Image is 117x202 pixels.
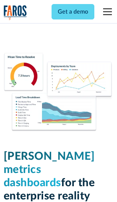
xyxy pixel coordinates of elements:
[4,53,114,132] img: Dora Metrics Dashboard
[4,151,95,188] span: [PERSON_NAME] metrics dashboards
[4,5,27,20] a: home
[52,4,94,19] a: Get a demo
[4,5,27,20] img: Logo of the analytics and reporting company Faros.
